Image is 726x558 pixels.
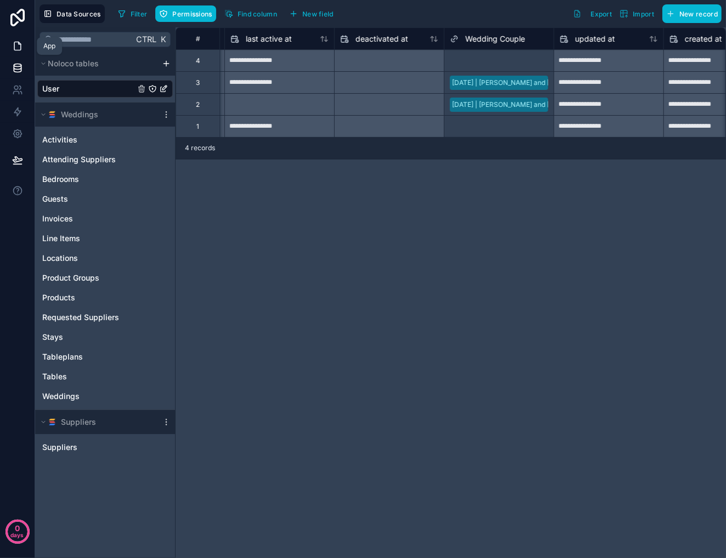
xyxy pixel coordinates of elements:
[40,4,105,23] button: Data Sources
[196,78,200,87] div: 3
[590,10,612,18] span: Export
[302,10,334,18] span: New field
[238,10,277,18] span: Find column
[679,10,718,18] span: New record
[185,144,215,152] span: 4 records
[11,527,24,543] p: days
[15,523,20,534] p: 0
[43,42,55,50] div: App
[155,5,220,22] a: Permissions
[285,5,337,22] button: New field
[575,33,615,44] span: updated at
[196,122,199,131] div: 1
[57,10,101,18] span: Data Sources
[658,4,722,23] a: New record
[159,36,167,43] span: K
[172,10,212,18] span: Permissions
[114,5,151,22] button: Filter
[221,5,281,22] button: Find column
[662,4,722,23] button: New record
[569,4,616,23] button: Export
[155,5,216,22] button: Permissions
[616,4,658,23] button: Import
[135,32,157,46] span: Ctrl
[452,78,600,88] div: [DATE] | [PERSON_NAME] and [PERSON_NAME]
[246,33,292,44] span: last active at
[184,35,211,43] div: #
[196,56,200,65] div: 4
[131,10,148,18] span: Filter
[356,33,408,44] span: deactivated at
[196,100,200,109] div: 2
[633,10,654,18] span: Import
[685,33,722,44] span: created at
[452,100,600,110] div: [DATE] | [PERSON_NAME] and [PERSON_NAME]
[465,33,525,44] span: Wedding Couple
